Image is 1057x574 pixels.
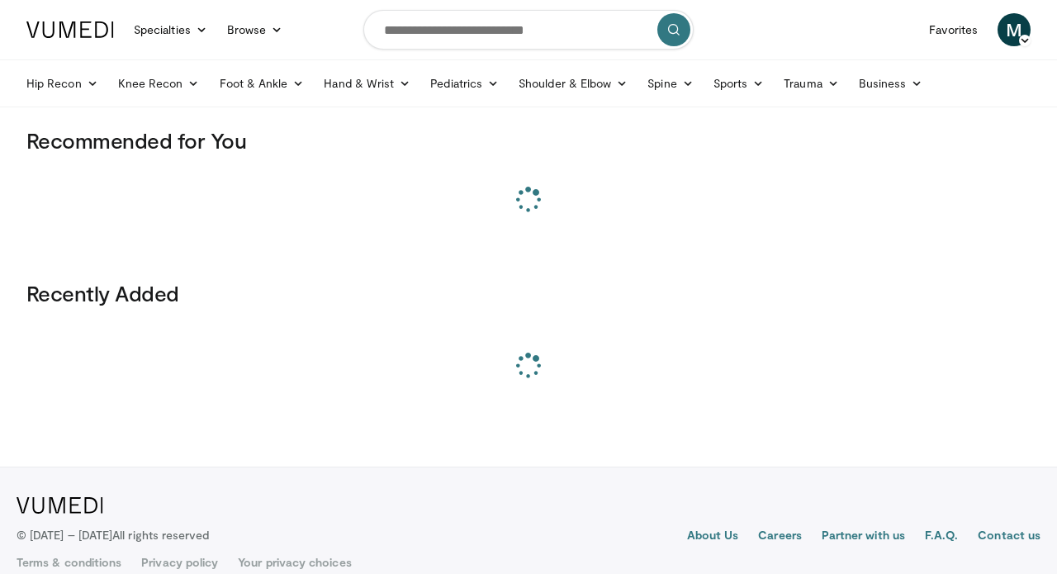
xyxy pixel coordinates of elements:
[238,554,351,571] a: Your privacy choices
[849,67,933,100] a: Business
[978,527,1040,547] a: Contact us
[108,67,210,100] a: Knee Recon
[26,127,1031,154] h3: Recommended for You
[210,67,315,100] a: Foot & Ankle
[638,67,703,100] a: Spine
[704,67,775,100] a: Sports
[774,67,849,100] a: Trauma
[363,10,694,50] input: Search topics, interventions
[420,67,509,100] a: Pediatrics
[17,497,103,514] img: VuMedi Logo
[112,528,209,542] span: All rights reserved
[26,21,114,38] img: VuMedi Logo
[26,280,1031,306] h3: Recently Added
[919,13,988,46] a: Favorites
[17,554,121,571] a: Terms & conditions
[17,67,108,100] a: Hip Recon
[17,527,210,543] p: © [DATE] – [DATE]
[314,67,420,100] a: Hand & Wrist
[687,527,739,547] a: About Us
[509,67,638,100] a: Shoulder & Elbow
[141,554,218,571] a: Privacy policy
[925,527,958,547] a: F.A.Q.
[217,13,293,46] a: Browse
[124,13,217,46] a: Specialties
[758,527,802,547] a: Careers
[998,13,1031,46] a: M
[822,527,905,547] a: Partner with us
